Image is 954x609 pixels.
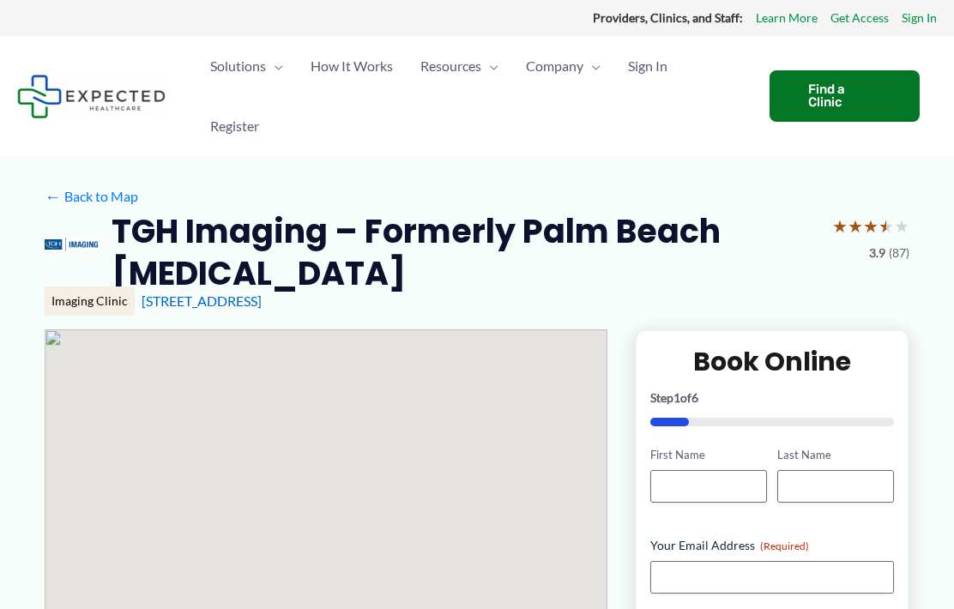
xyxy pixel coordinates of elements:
[17,75,166,118] img: Expected Healthcare Logo - side, dark font, small
[777,447,894,463] label: Last Name
[593,10,743,25] strong: Providers, Clinics, and Staff:
[112,210,818,295] h2: TGH Imaging – Formerly Palm Beach [MEDICAL_DATA]
[45,188,61,204] span: ←
[210,36,266,96] span: Solutions
[196,36,297,96] a: SolutionsMenu Toggle
[894,210,909,242] span: ★
[210,96,259,156] span: Register
[45,286,135,316] div: Imaging Clinic
[650,537,894,554] label: Your Email Address
[266,36,283,96] span: Menu Toggle
[756,7,818,29] a: Learn More
[889,242,909,264] span: (87)
[673,390,680,405] span: 1
[628,36,667,96] span: Sign In
[196,96,273,156] a: Register
[863,210,879,242] span: ★
[691,390,698,405] span: 6
[879,210,894,242] span: ★
[142,292,262,309] a: [STREET_ADDRESS]
[650,392,894,404] p: Step of
[407,36,512,96] a: ResourcesMenu Toggle
[481,36,498,96] span: Menu Toggle
[614,36,681,96] a: Sign In
[420,36,481,96] span: Resources
[512,36,614,96] a: CompanyMenu Toggle
[526,36,583,96] span: Company
[830,7,889,29] a: Get Access
[650,447,767,463] label: First Name
[832,210,848,242] span: ★
[869,242,885,264] span: 3.9
[196,36,752,156] nav: Primary Site Navigation
[902,7,937,29] a: Sign In
[297,36,407,96] a: How It Works
[848,210,863,242] span: ★
[311,36,393,96] span: How It Works
[770,70,920,122] a: Find a Clinic
[650,345,894,378] h2: Book Online
[760,540,809,552] span: (Required)
[583,36,601,96] span: Menu Toggle
[45,184,138,209] a: ←Back to Map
